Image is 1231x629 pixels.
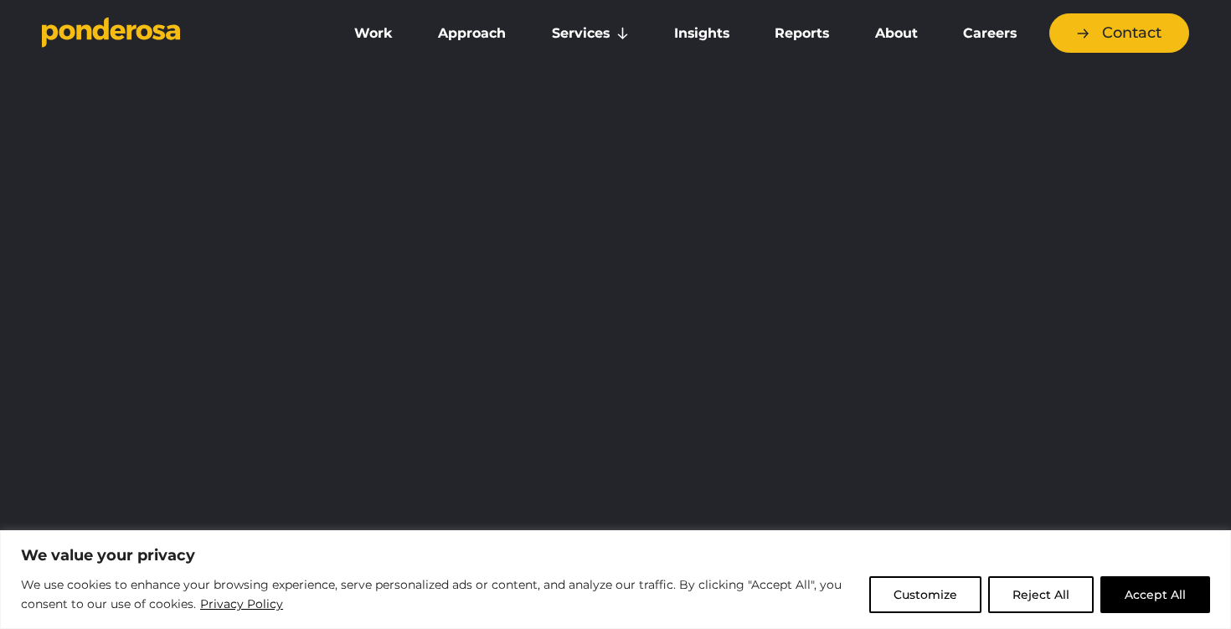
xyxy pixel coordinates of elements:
button: Customize [869,576,981,613]
a: About [855,16,936,51]
a: Services [533,16,648,51]
button: Reject All [988,576,1094,613]
a: Go to homepage [42,17,310,50]
a: Work [335,16,412,51]
a: Contact [1049,13,1189,53]
button: Accept All [1100,576,1210,613]
a: Privacy Policy [199,594,284,614]
p: We use cookies to enhance your browsing experience, serve personalized ads or content, and analyz... [21,575,857,615]
a: Careers [944,16,1036,51]
a: Reports [755,16,848,51]
a: Approach [419,16,525,51]
p: We value your privacy [21,545,1210,565]
a: Insights [655,16,749,51]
